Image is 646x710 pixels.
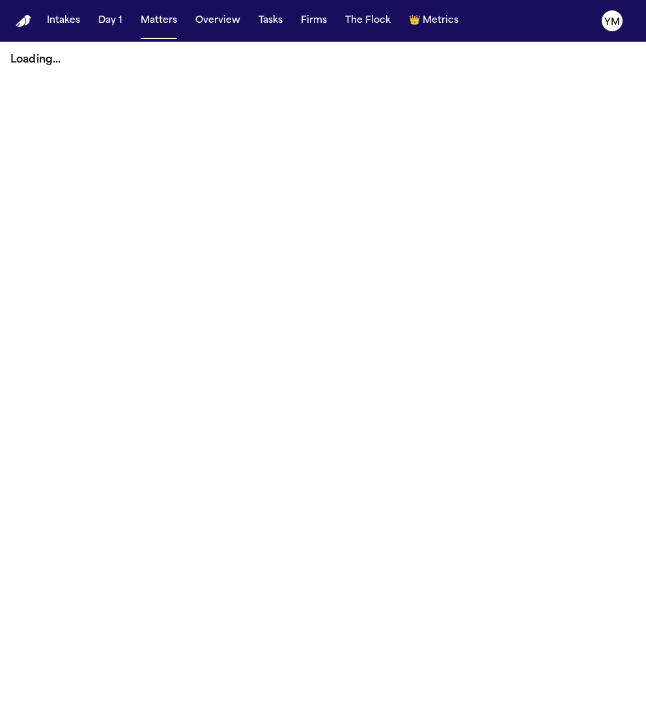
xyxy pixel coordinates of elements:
[604,18,620,27] text: YM
[190,9,246,33] button: Overview
[409,14,420,27] span: crown
[135,9,182,33] button: Matters
[16,15,31,27] a: Home
[340,9,396,33] button: The Flock
[16,15,31,27] img: Finch Logo
[296,9,332,33] button: Firms
[423,14,458,27] span: Metrics
[253,9,288,33] button: Tasks
[42,9,85,33] button: Intakes
[404,9,464,33] button: crownMetrics
[93,9,128,33] button: Day 1
[10,52,636,68] p: Loading...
